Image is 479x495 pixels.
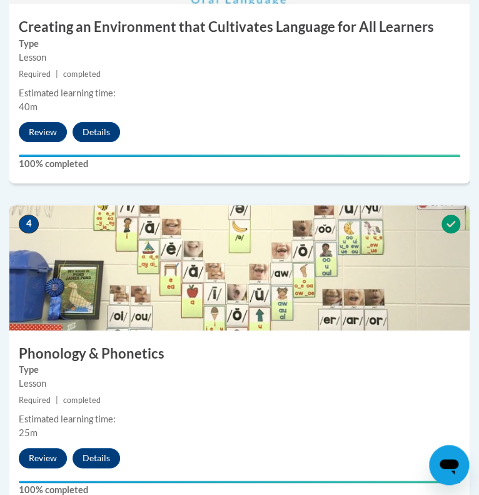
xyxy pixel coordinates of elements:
[19,363,460,377] label: Type
[19,86,460,100] div: Estimated learning time:
[56,395,58,405] span: |
[19,412,460,426] div: Estimated learning time:
[19,481,460,483] div: Your progress
[63,395,100,405] span: completed
[73,122,120,142] button: Details
[9,344,470,364] h3: Phonology & Phonetics
[19,157,460,171] label: 100% completed
[19,51,460,64] div: Lesson
[63,69,100,79] span: completed
[19,377,460,390] div: Lesson
[19,69,51,79] span: Required
[19,395,51,405] span: Required
[19,101,38,112] span: 40m
[19,215,39,233] span: 4
[56,69,58,79] span: |
[19,122,67,142] button: Review
[19,37,460,51] label: Type
[19,427,38,438] span: 25m
[9,205,470,330] img: Course Image
[19,155,460,157] div: Your progress
[429,445,469,485] iframe: Button to launch messaging window
[19,448,67,468] button: Review
[73,448,120,468] button: Details
[9,18,470,37] h3: Creating an Environment that Cultivates Language for All Learners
